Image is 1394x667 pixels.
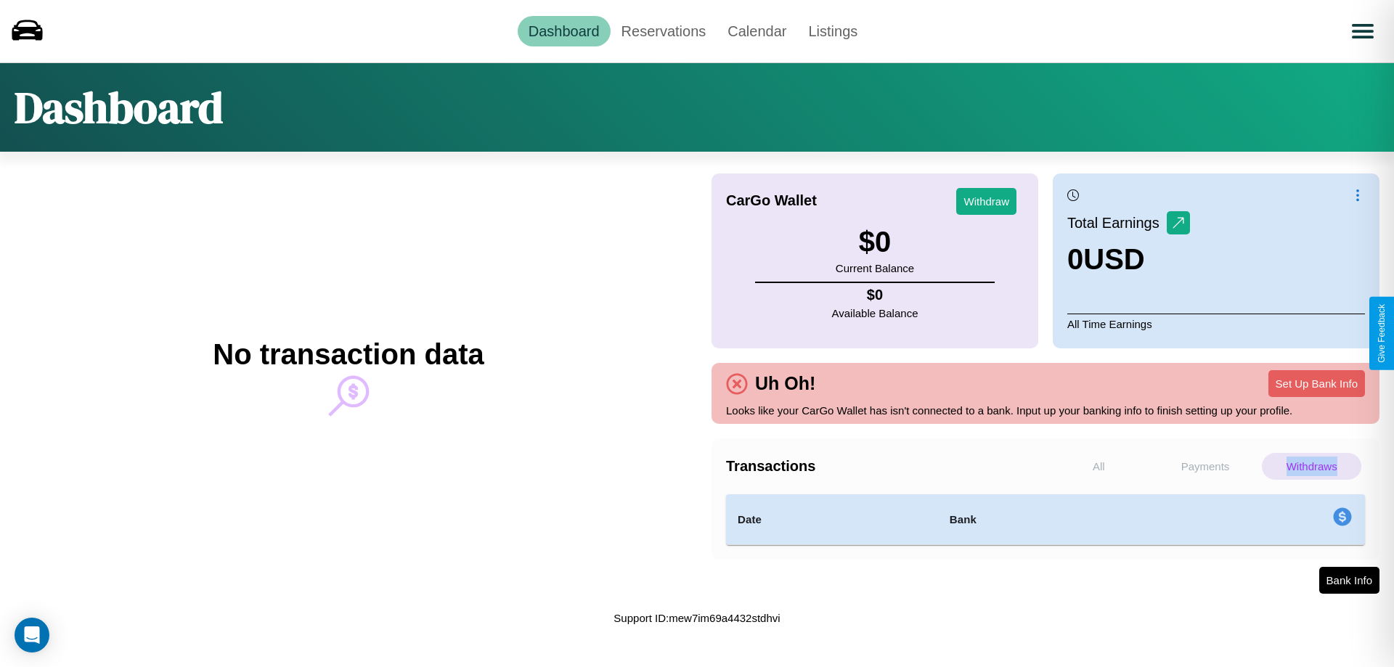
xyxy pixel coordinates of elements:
[832,287,918,303] h4: $ 0
[832,303,918,323] p: Available Balance
[213,338,484,371] h2: No transaction data
[1067,243,1190,276] h3: 0 USD
[956,188,1016,215] button: Withdraw
[738,511,926,528] h4: Date
[1262,453,1361,480] p: Withdraws
[726,458,1045,475] h4: Transactions
[1319,567,1379,594] button: Bank Info
[1049,453,1149,480] p: All
[1268,370,1365,397] button: Set Up Bank Info
[1067,314,1365,334] p: All Time Earnings
[836,226,914,258] h3: $ 0
[950,511,1152,528] h4: Bank
[1067,210,1167,236] p: Total Earnings
[726,401,1365,420] p: Looks like your CarGo Wallet has isn't connected to a bank. Input up your banking info to finish ...
[1377,304,1387,363] div: Give Feedback
[797,16,868,46] a: Listings
[611,16,717,46] a: Reservations
[726,192,817,209] h4: CarGo Wallet
[15,78,223,137] h1: Dashboard
[1342,11,1383,52] button: Open menu
[518,16,611,46] a: Dashboard
[614,608,780,628] p: Support ID: mew7im69a4432stdhvi
[717,16,797,46] a: Calendar
[15,618,49,652] div: Open Intercom Messenger
[836,258,914,278] p: Current Balance
[748,373,823,394] h4: Uh Oh!
[1156,453,1255,480] p: Payments
[726,494,1365,545] table: simple table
